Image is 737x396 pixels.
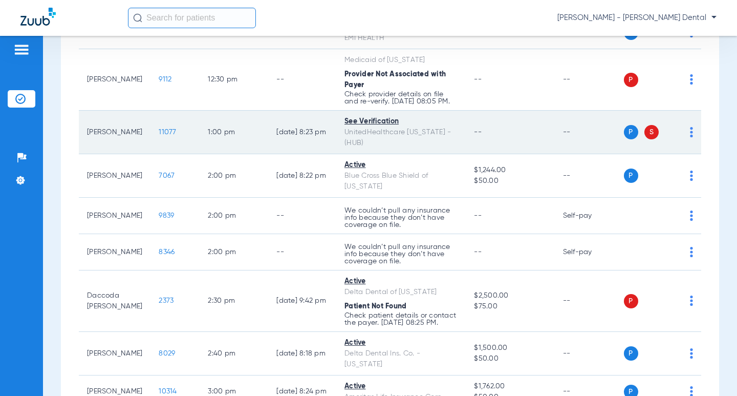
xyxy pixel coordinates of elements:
[128,8,256,28] input: Search for patients
[624,169,638,183] span: P
[344,207,458,228] p: We couldn’t pull any insurance info because they don’t have coverage on file.
[344,287,458,298] div: Delta Dental of [US_STATE]
[200,49,268,111] td: 12:30 PM
[20,8,56,26] img: Zuub Logo
[159,297,174,304] span: 2373
[344,71,446,89] span: Provider Not Associated with Payer
[79,234,150,270] td: [PERSON_NAME]
[474,301,546,312] span: $75.00
[13,44,30,56] img: hamburger-icon
[79,49,150,111] td: [PERSON_NAME]
[133,13,142,23] img: Search Icon
[200,270,268,332] td: 2:30 PM
[474,343,546,353] span: $1,500.00
[555,154,624,198] td: --
[344,276,458,287] div: Active
[344,55,458,66] div: Medicaid of [US_STATE]
[474,76,482,83] span: --
[268,270,336,332] td: [DATE] 9:42 PM
[268,111,336,154] td: [DATE] 8:23 PM
[344,171,458,192] div: Blue Cross Blue Shield of [US_STATE]
[200,234,268,270] td: 2:00 PM
[344,338,458,348] div: Active
[200,154,268,198] td: 2:00 PM
[474,129,482,136] span: --
[268,49,336,111] td: --
[690,171,693,181] img: group-dot-blue.svg
[344,33,458,44] div: EMI HEALTH
[79,332,150,376] td: [PERSON_NAME]
[344,243,458,265] p: We couldn’t pull any insurance info because they don’t have coverage on file.
[555,332,624,376] td: --
[474,248,482,256] span: --
[690,211,693,221] img: group-dot-blue.svg
[474,353,546,364] span: $50.00
[474,176,546,186] span: $50.00
[79,111,150,154] td: [PERSON_NAME]
[344,303,406,310] span: Patient Not Found
[686,347,737,396] iframe: Chat Widget
[79,154,150,198] td: [PERSON_NAME]
[200,332,268,376] td: 2:40 PM
[344,381,458,392] div: Active
[555,270,624,332] td: --
[268,234,336,270] td: --
[624,294,638,308] span: P
[624,125,638,139] span: P
[200,111,268,154] td: 1:00 PM
[644,125,659,139] span: S
[690,296,693,306] img: group-dot-blue.svg
[344,91,458,105] p: Check provider details on file and re-verify. [DATE] 08:05 PM.
[268,154,336,198] td: [DATE] 8:22 PM
[474,290,546,301] span: $2,500.00
[159,172,175,179] span: 7067
[159,350,175,357] span: 8029
[159,129,176,136] span: 11077
[344,348,458,370] div: Delta Dental Ins. Co. - [US_STATE]
[690,127,693,137] img: group-dot-blue.svg
[624,346,638,361] span: P
[344,116,458,127] div: See Verification
[159,212,174,219] span: 9839
[344,312,458,326] p: Check patient details or contact the payer. [DATE] 08:25 PM.
[690,74,693,85] img: group-dot-blue.svg
[344,160,458,171] div: Active
[159,76,171,83] span: 9112
[555,198,624,234] td: Self-pay
[268,332,336,376] td: [DATE] 8:18 PM
[474,165,546,176] span: $1,244.00
[79,270,150,332] td: Daccoda [PERSON_NAME]
[268,198,336,234] td: --
[344,127,458,149] div: UnitedHealthcare [US_STATE] - (HUB)
[624,73,638,87] span: P
[474,212,482,219] span: --
[555,111,624,154] td: --
[555,49,624,111] td: --
[555,234,624,270] td: Self-pay
[690,247,693,257] img: group-dot-blue.svg
[474,381,546,392] span: $1,762.00
[159,388,177,395] span: 10314
[159,248,175,256] span: 8346
[79,198,150,234] td: [PERSON_NAME]
[200,198,268,234] td: 2:00 PM
[557,13,717,23] span: [PERSON_NAME] - [PERSON_NAME] Dental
